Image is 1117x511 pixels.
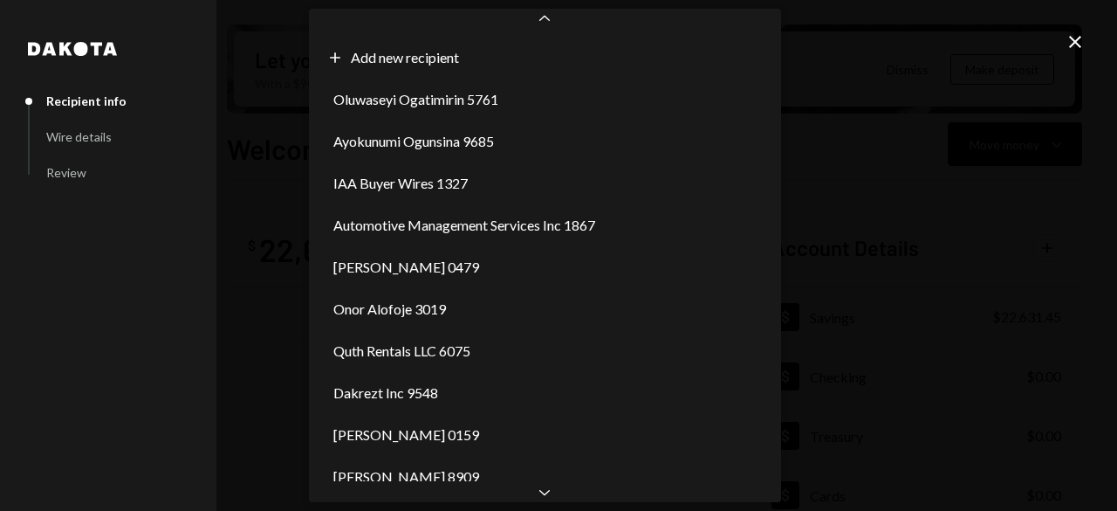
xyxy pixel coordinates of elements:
div: Wire details [46,129,112,144]
span: Dakrezt Inc 9548 [333,383,438,404]
span: [PERSON_NAME] 8909 [333,466,479,487]
span: [PERSON_NAME] 0479 [333,257,479,278]
span: Oluwaseyi Ogatimirin 5761 [333,89,498,110]
div: Review [46,165,86,180]
span: Quth Rentals LLC 6075 [333,341,470,362]
span: Ayokunumi Ogunsina 9685 [333,131,494,152]
span: Onor Alofoje 3019 [333,299,446,320]
span: Automotive Management Services Inc 1867 [333,215,595,236]
span: [PERSON_NAME] 0159 [333,425,479,445]
span: Add new recipient [351,47,459,68]
span: IAA Buyer Wires 1327 [333,173,468,194]
div: Recipient info [46,93,127,108]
